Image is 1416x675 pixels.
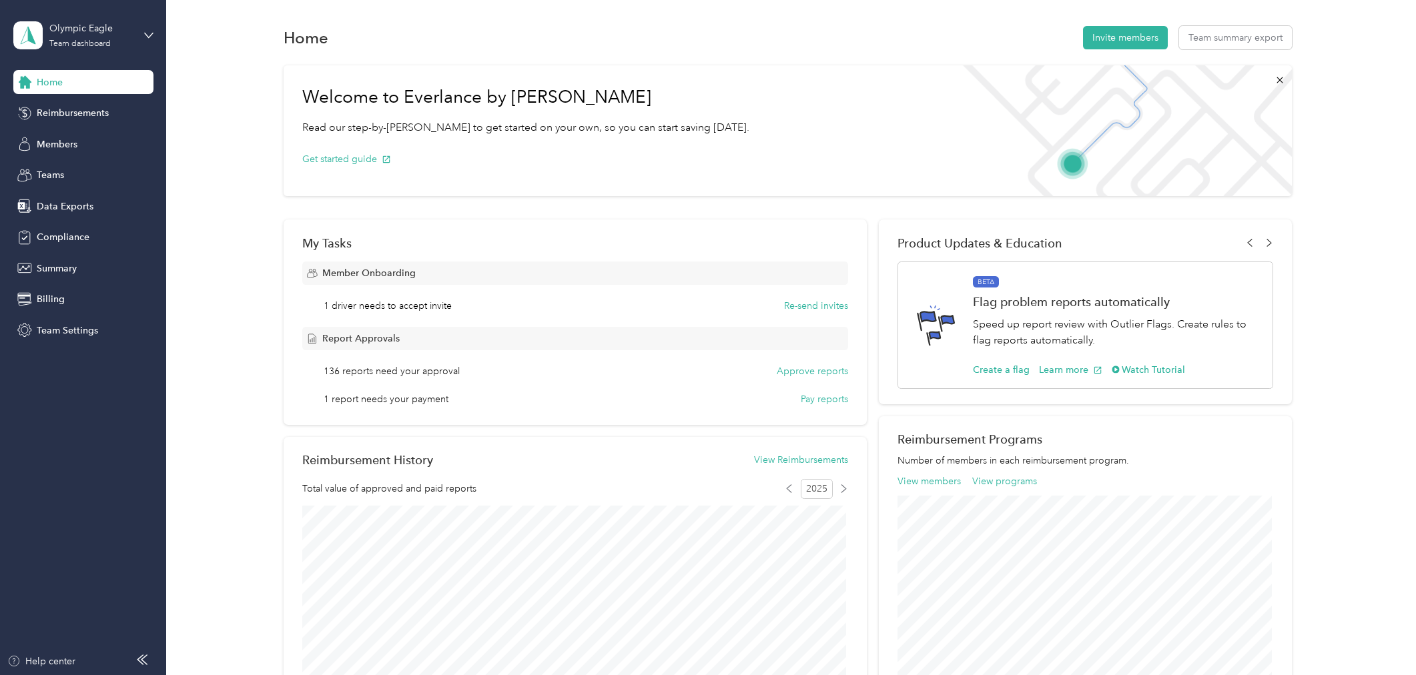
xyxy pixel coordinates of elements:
p: Read our step-by-[PERSON_NAME] to get started on your own, so you can start saving [DATE]. [302,119,749,136]
h2: Reimbursement History [302,453,433,467]
button: Approve reports [777,364,848,378]
span: 2025 [801,479,833,499]
button: View programs [972,474,1037,488]
span: Member Onboarding [322,266,416,280]
span: Teams [37,168,64,182]
span: Summary [37,261,77,275]
button: Create a flag [973,363,1030,377]
h1: Home [284,31,328,45]
span: Compliance [37,230,89,244]
button: Pay reports [801,392,848,406]
span: Team Settings [37,323,98,337]
span: Reimbursements [37,106,109,120]
span: 1 driver needs to accept invite [324,299,452,313]
img: Welcome to everlance [950,65,1292,196]
button: View Reimbursements [754,453,848,467]
div: Team dashboard [49,40,111,48]
button: Team summary export [1179,26,1292,49]
button: Invite members [1083,26,1168,49]
button: Get started guide [302,152,391,166]
p: Number of members in each reimbursement program. [898,454,1274,468]
span: Report Approvals [322,331,400,346]
button: Learn more [1039,363,1102,377]
span: Product Updates & Education [898,236,1062,250]
h1: Flag problem reports automatically [973,295,1259,309]
span: 1 report needs your payment [324,392,448,406]
span: Total value of approved and paid reports [302,482,476,496]
span: 136 reports need your approval [324,364,460,378]
span: Data Exports [37,199,93,213]
button: Help center [7,654,75,668]
span: BETA [973,276,999,288]
h1: Welcome to Everlance by [PERSON_NAME] [302,87,749,108]
button: View members [898,474,961,488]
p: Speed up report review with Outlier Flags. Create rules to flag reports automatically. [973,316,1259,349]
iframe: Everlance-gr Chat Button Frame [1341,600,1416,675]
div: My Tasks [302,236,848,250]
span: Members [37,137,77,151]
h2: Reimbursement Programs [898,432,1274,446]
span: Home [37,75,63,89]
div: Olympic Eagle [49,21,133,35]
button: Re-send invites [784,299,848,313]
span: Billing [37,292,65,306]
button: Watch Tutorial [1112,363,1186,377]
